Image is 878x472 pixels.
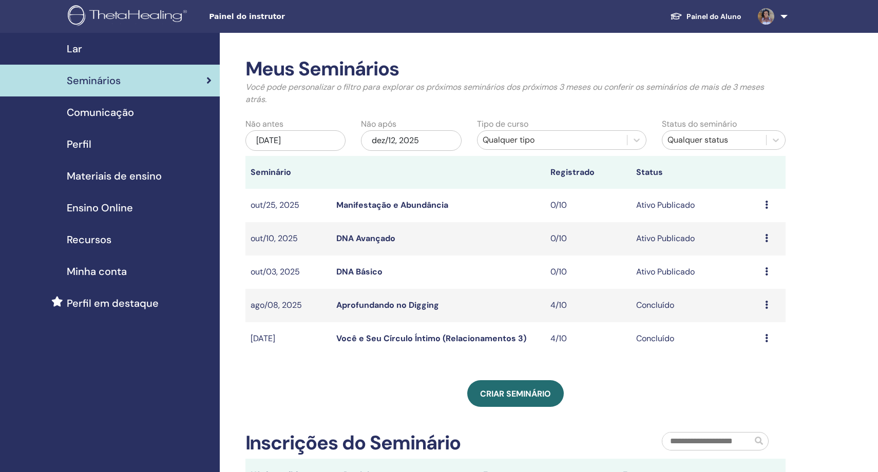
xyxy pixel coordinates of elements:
[477,118,528,130] label: Tipo de curso
[758,8,774,25] img: default.jpg
[245,255,331,289] td: out/03, 2025
[336,300,439,310] a: Aprofundando no Digging
[545,255,631,289] td: 0/10
[245,130,346,151] div: [DATE]
[245,118,283,130] label: Não antes
[209,11,363,22] span: Painel do instrutor
[67,73,121,88] span: Seminários
[631,189,760,222] td: Ativo Publicado
[67,168,162,184] span: Materiais de ensino
[545,289,631,322] td: 4/10
[336,200,448,210] a: Manifestação e Abundância
[67,200,133,215] span: Ensino Online
[67,296,159,311] span: Perfil em destaque
[631,322,760,356] td: Concluído
[667,134,761,146] div: Qualquer status
[245,222,331,255] td: out/10, 2025
[467,380,564,407] a: Criar seminário
[483,134,622,146] div: Qualquer tipo
[245,322,331,356] td: [DATE]
[336,333,526,344] a: Você e Seu Círculo Íntimo (Relacionamentos 3)
[336,266,383,277] a: DNA Básico
[245,81,786,106] p: Você pode personalizar o filtro para explorar os próximos seminários dos próximos 3 meses ou conf...
[245,431,461,455] h2: Inscrições do Seminário
[336,233,395,244] a: DNA Avançado
[67,41,82,56] span: Lar
[245,189,331,222] td: out/25, 2025
[245,156,331,189] th: Seminário
[67,105,134,120] span: Comunicação
[480,388,551,399] span: Criar seminário
[68,5,190,28] img: logo.png
[631,222,760,255] td: Ativo Publicado
[662,7,750,26] a: Painel do Aluno
[545,222,631,255] td: 0/10
[631,255,760,289] td: Ativo Publicado
[545,156,631,189] th: Registrado
[670,12,682,21] img: graduation-cap-white.svg
[545,189,631,222] td: 0/10
[361,118,396,130] label: Não após
[361,130,462,151] div: dez/12, 2025
[67,136,91,152] span: Perfil
[631,289,760,322] td: Concluído
[245,289,331,322] td: ago/08, 2025
[67,264,127,279] span: Minha conta
[631,156,760,189] th: Status
[245,57,786,81] h2: Meus Seminários
[545,322,631,356] td: 4/10
[67,232,111,247] span: Recursos
[662,118,737,130] label: Status do seminário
